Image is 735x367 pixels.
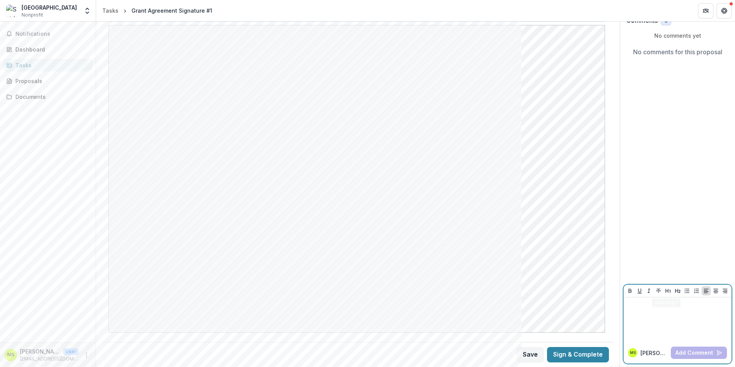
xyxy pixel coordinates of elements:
[99,5,215,16] nav: breadcrumb
[22,12,43,18] span: Nonprofit
[702,286,711,295] button: Align Left
[517,347,544,362] button: Save
[15,31,90,37] span: Notifications
[20,347,60,355] p: [PERSON_NAME]
[7,352,15,357] div: Marissa Stark
[3,90,93,103] a: Documents
[3,28,93,40] button: Notifications
[654,286,663,295] button: Strike
[547,347,609,362] button: Sign & Complete
[630,351,636,355] div: Marissa Stark
[720,286,730,295] button: Align Right
[131,7,212,15] div: Grant Agreement Signature #1
[625,286,635,295] button: Bold
[82,350,91,360] button: More
[99,5,121,16] a: Tasks
[6,5,18,17] img: Skirball Cultural Center
[82,3,93,18] button: Open entity switcher
[671,347,727,359] button: Add Comment
[3,75,93,87] a: Proposals
[15,45,86,53] div: Dashboard
[698,3,713,18] button: Partners
[633,47,722,57] p: No comments for this proposal
[692,286,701,295] button: Ordered List
[15,93,86,101] div: Documents
[626,32,729,40] p: No comments yet
[22,3,77,12] div: [GEOGRAPHIC_DATA]
[711,286,720,295] button: Align Center
[63,348,79,355] p: User
[640,349,668,357] p: [PERSON_NAME]
[663,286,673,295] button: Heading 1
[682,286,692,295] button: Bullet List
[3,59,93,72] a: Tasks
[635,286,644,295] button: Underline
[717,3,732,18] button: Get Help
[15,77,86,85] div: Proposals
[673,286,682,295] button: Heading 2
[15,61,86,69] div: Tasks
[644,286,654,295] button: Italicize
[102,7,118,15] div: Tasks
[3,43,93,56] a: Dashboard
[20,355,79,362] p: [EMAIL_ADDRESS][DOMAIN_NAME]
